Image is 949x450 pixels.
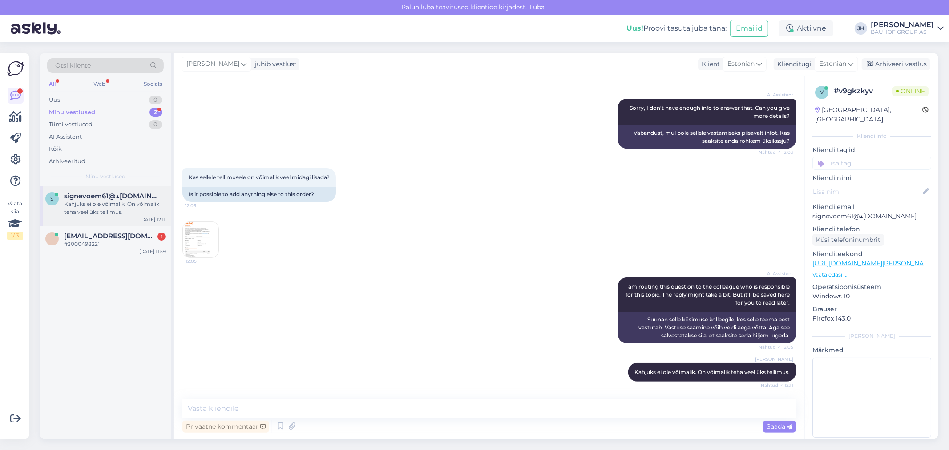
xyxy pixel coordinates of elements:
[812,249,931,259] p: Klienditeekond
[871,28,934,36] div: BAUHOF GROUP AS
[834,86,892,96] div: # v9gkzkyv
[630,104,791,119] span: Sorry, I don't have enough info to answer that. Can you give more details?
[812,157,931,170] input: Lisa tag
[64,240,166,248] div: #3000498221
[812,292,931,301] p: Windows 10
[49,120,93,129] div: Tiimi vestlused
[182,421,269,433] div: Privaatne kommentaar
[92,78,108,90] div: Web
[727,59,755,69] span: Estonian
[779,20,833,36] div: Aktiivne
[871,21,944,36] a: [PERSON_NAME]BAUHOF GROUP AS
[185,202,218,209] span: 12:05
[812,225,931,234] p: Kliendi telefon
[55,61,91,70] span: Otsi kliente
[618,125,796,149] div: Vabandust, mul pole sellele vastamiseks piisavalt infot. Kas saaksite anda rohkem üksikasju?
[149,96,162,104] div: 0
[812,212,931,221] p: signevoem61@▲[DOMAIN_NAME]
[812,332,931,340] div: [PERSON_NAME]
[767,422,792,430] span: Saada
[49,157,85,166] div: Arhiveeritud
[7,232,23,240] div: 1 / 3
[142,78,164,90] div: Socials
[812,346,931,355] p: Märkmed
[49,145,62,153] div: Kõik
[618,312,796,343] div: Suunan selle küsimuse kolleegile, kes selle teema eest vastutab. Vastuse saamine võib veidi aega ...
[812,202,931,212] p: Kliendi email
[812,305,931,314] p: Brauser
[815,105,922,124] div: [GEOGRAPHIC_DATA], [GEOGRAPHIC_DATA]
[186,258,219,265] span: 12:05
[183,222,218,257] img: Attachment
[64,200,166,216] div: Kahjuks ei ole võimalik. On võimalik teha veel üks tellimus.
[49,133,82,141] div: AI Assistent
[812,282,931,292] p: Operatsioonisüsteem
[85,173,125,181] span: Minu vestlused
[140,216,166,223] div: [DATE] 12:11
[760,382,793,389] span: Nähtud ✓ 12:11
[49,108,95,117] div: Minu vestlused
[139,248,166,255] div: [DATE] 11:59
[64,192,157,200] span: signevoem61@▲gmail.com
[812,234,884,246] div: Küsi telefoninumbrit
[182,187,336,202] div: Is it possible to add anything else to this order?
[51,235,54,242] span: t
[64,232,157,240] span: toiffel@gmail.com
[812,259,935,267] a: [URL][DOMAIN_NAME][PERSON_NAME]
[251,60,297,69] div: juhib vestlust
[755,356,793,362] span: [PERSON_NAME]
[527,3,548,11] span: Luba
[625,283,791,306] span: I am routing this question to the colleague who is responsible for this topic. The reply might ta...
[812,145,931,155] p: Kliendi tag'id
[626,23,727,34] div: Proovi tasuta juba täna:
[820,89,824,96] span: v
[189,174,330,181] span: Kas sellele tellimusele on võimalik veel midagi lisada?
[812,132,931,140] div: Kliendi info
[819,59,846,69] span: Estonian
[855,22,867,35] div: JH
[626,24,643,32] b: Uus!
[892,86,929,96] span: Online
[7,60,24,77] img: Askly Logo
[49,96,60,104] div: Uus
[7,200,23,240] div: Vaata siia
[149,108,162,117] div: 2
[812,173,931,183] p: Kliendi nimi
[730,20,768,37] button: Emailid
[759,149,793,156] span: Nähtud ✓ 12:03
[813,187,921,197] input: Lisa nimi
[186,59,239,69] span: [PERSON_NAME]
[862,58,930,70] div: Arhiveeri vestlus
[774,60,812,69] div: Klienditugi
[47,78,57,90] div: All
[51,195,54,202] span: s
[760,270,793,277] span: AI Assistent
[871,21,934,28] div: [PERSON_NAME]
[812,314,931,323] p: Firefox 143.0
[157,233,166,241] div: 1
[812,271,931,279] p: Vaata edasi ...
[149,120,162,129] div: 0
[760,92,793,98] span: AI Assistent
[698,60,720,69] div: Klient
[759,344,793,350] span: Nähtud ✓ 12:05
[634,369,790,375] span: Kahjuks ei ole võimalik. On võimalik teha veel üks tellimus.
